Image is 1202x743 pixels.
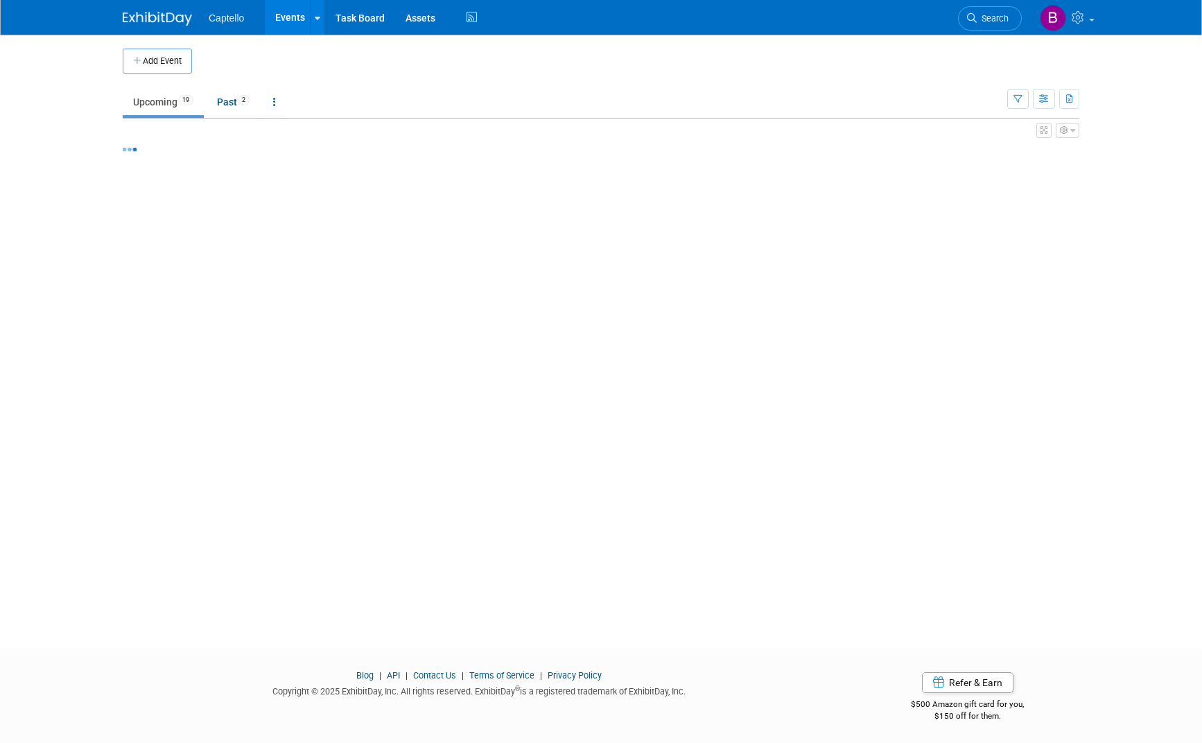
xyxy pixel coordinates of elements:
img: Brad Froese [1040,5,1066,31]
a: Search [958,6,1022,31]
a: Privacy Policy [548,670,602,681]
button: Add Event [123,49,192,74]
span: 2 [238,95,250,105]
a: API [387,670,400,681]
span: Captello [209,12,244,24]
span: 19 [178,95,193,105]
sup: ® [515,685,520,692]
span: | [376,670,385,681]
span: Search [977,13,1009,24]
a: Past2 [207,89,260,115]
a: Refer & Earn [922,672,1013,693]
a: Upcoming19 [123,89,204,115]
div: $150 off for them. [856,710,1080,722]
img: loading... [123,148,137,151]
span: | [537,670,546,681]
a: Blog [356,670,374,681]
div: Copyright © 2025 ExhibitDay, Inc. All rights reserved. ExhibitDay is a registered trademark of Ex... [123,682,835,698]
span: | [458,670,467,681]
span: | [402,670,411,681]
a: Terms of Service [469,670,534,681]
a: Contact Us [413,670,456,681]
img: ExhibitDay [123,12,192,26]
div: $500 Amazon gift card for you, [856,690,1080,721]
